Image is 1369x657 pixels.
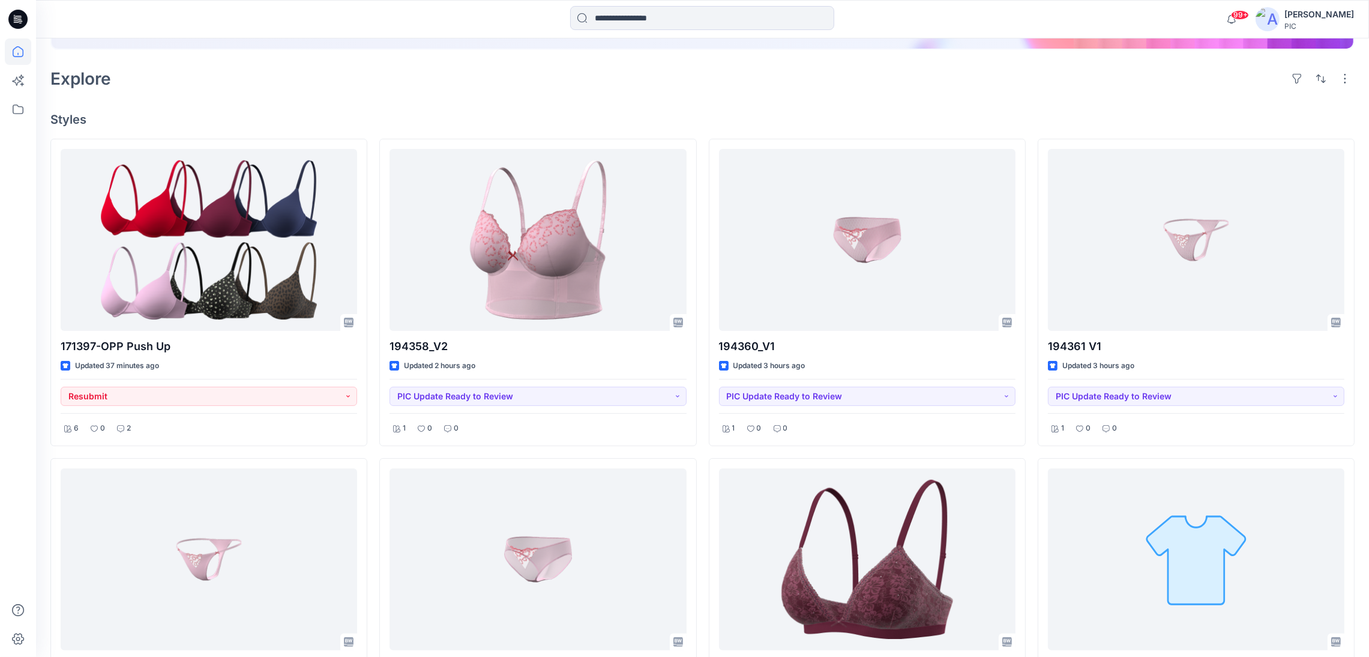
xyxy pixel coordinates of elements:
a: 194430 [1048,468,1344,650]
a: 194360_V1 [719,149,1015,331]
p: 194360_V1 [719,338,1015,355]
p: 171397-OPP Push Up [61,338,357,355]
a: 194361 V1 [1048,149,1344,331]
a: 171397-OPP Push Up [61,149,357,331]
a: 194360_V2 [390,468,686,650]
p: 1 [1061,422,1064,435]
p: 0 [783,422,788,435]
p: Updated 3 hours ago [733,360,805,372]
img: avatar [1256,7,1280,31]
p: 0 [1112,422,1117,435]
span: 99+ [1231,10,1249,20]
p: 194361 V1 [1048,338,1344,355]
h4: Styles [50,112,1355,127]
p: 194358_V2 [390,338,686,355]
p: 0 [100,422,105,435]
p: 1 [732,422,735,435]
p: 2 [127,422,131,435]
p: Updated 3 hours ago [1062,360,1134,372]
p: 0 [1086,422,1091,435]
p: 0 [454,422,459,435]
a: 194361 V2 [61,468,357,650]
p: 1 [403,422,406,435]
p: 0 [427,422,432,435]
a: 100543 [719,468,1015,650]
p: 0 [757,422,762,435]
p: 6 [74,422,79,435]
a: 194358_V2 [390,149,686,331]
h2: Explore [50,69,111,88]
div: PIC [1284,22,1354,31]
p: Updated 37 minutes ago [75,360,159,372]
div: [PERSON_NAME] [1284,7,1354,22]
p: Updated 2 hours ago [404,360,475,372]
